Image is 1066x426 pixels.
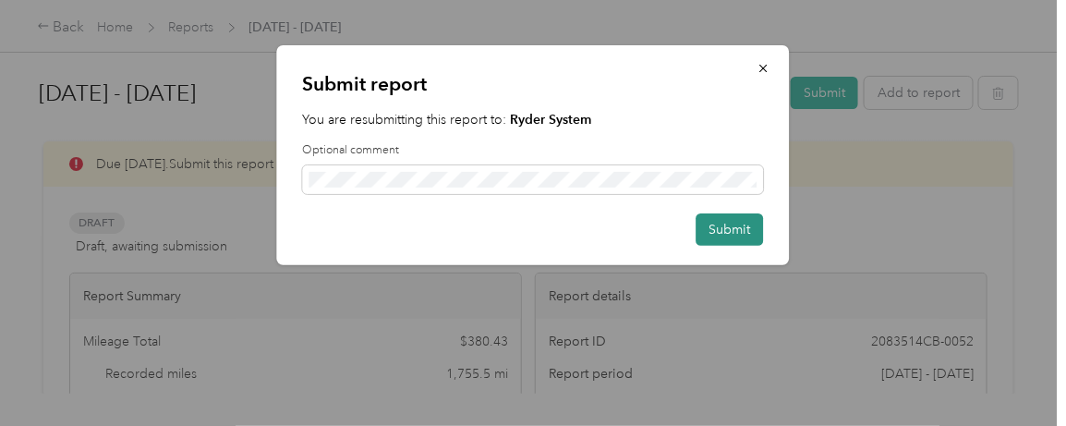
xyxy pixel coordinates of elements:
[963,323,1066,426] iframe: Everlance-gr Chat Button Frame
[511,112,592,128] strong: Ryder System
[303,110,764,129] p: You are resubmitting this report to:
[303,71,764,97] p: Submit report
[697,213,764,246] button: Submit
[303,142,764,159] label: Optional comment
